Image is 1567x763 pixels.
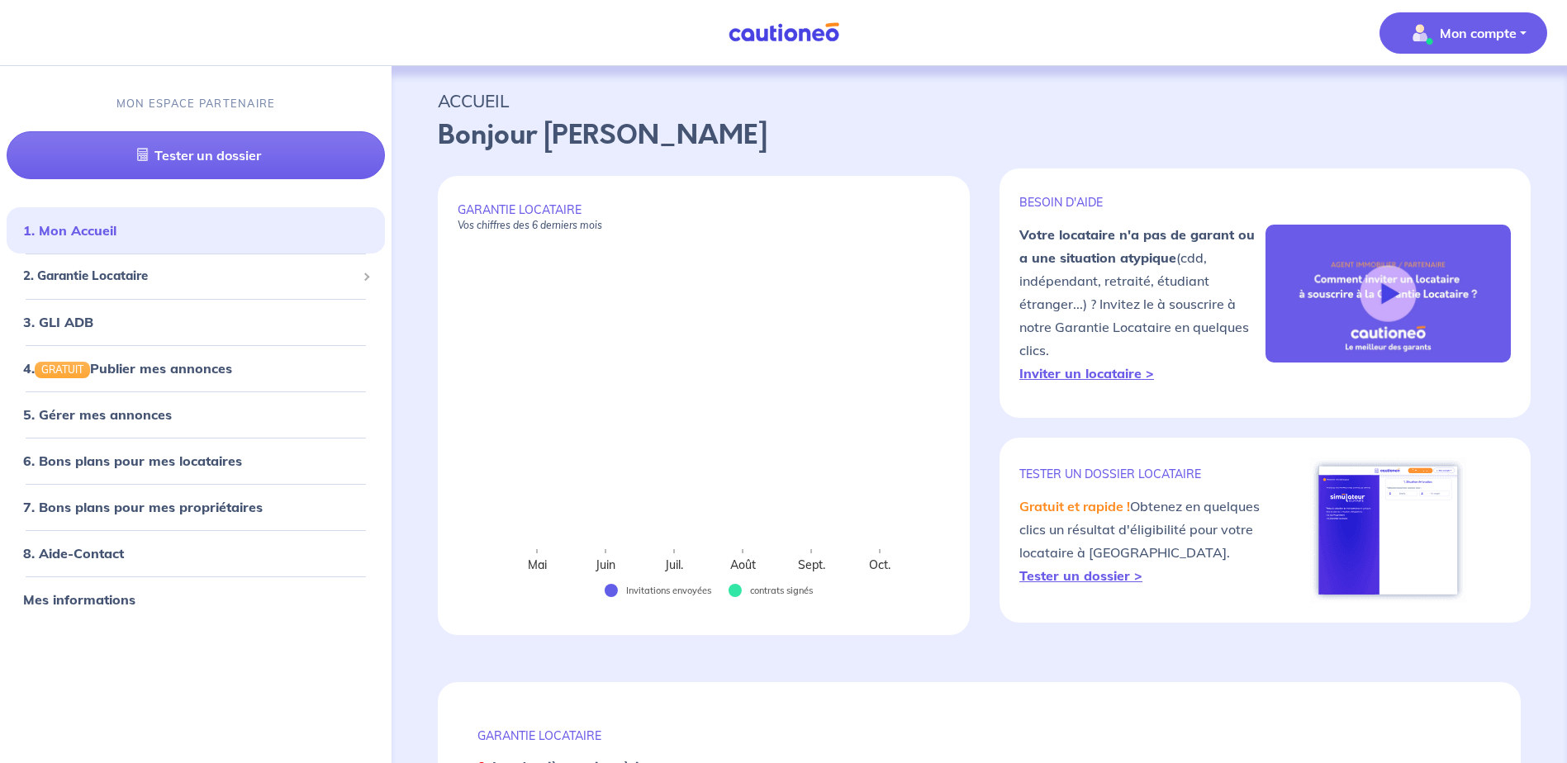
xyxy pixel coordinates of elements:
[7,583,385,616] div: Mes informations
[23,268,356,287] span: 2. Garantie Locataire
[664,557,683,572] text: Juil.
[23,453,242,469] a: 6. Bons plans pour mes locataires
[7,537,385,570] div: 8. Aide-Contact
[23,591,135,608] a: Mes informations
[477,728,1481,743] p: GARANTIE LOCATAIRE
[1019,495,1265,587] p: Obtenez en quelques clics un résultat d'éligibilité pour votre locataire à [GEOGRAPHIC_DATA].
[1379,12,1547,54] button: illu_account_valid_menu.svgMon compte
[7,490,385,524] div: 7. Bons plans pour mes propriétaires
[23,499,263,515] a: 7. Bons plans pour mes propriétaires
[1407,20,1433,46] img: illu_account_valid_menu.svg
[1019,223,1265,385] p: (cdd, indépendant, retraité, étudiant étranger...) ? Invitez le à souscrire à notre Garantie Loca...
[1019,467,1265,481] p: TESTER un dossier locataire
[1440,23,1517,43] p: Mon compte
[1019,567,1142,584] a: Tester un dossier >
[23,314,93,330] a: 3. GLI ADB
[7,352,385,385] div: 4.GRATUITPublier mes annonces
[7,261,385,293] div: 2. Garantie Locataire
[1019,498,1130,514] em: Gratuit et rapide !
[23,360,232,377] a: 4.GRATUITPublier mes annonces
[1019,365,1154,381] a: Inviter un locataire >
[458,219,602,231] em: Vos chiffres des 6 derniers mois
[23,223,116,239] a: 1. Mon Accueil
[730,557,756,572] text: Août
[528,557,547,572] text: Mai
[438,116,1521,155] p: Bonjour [PERSON_NAME]
[722,22,846,43] img: Cautioneo
[869,557,890,572] text: Oct.
[7,306,385,339] div: 3. GLI ADB
[798,557,825,572] text: Sept.
[1019,195,1265,210] p: BESOIN D'AIDE
[595,557,615,572] text: Juin
[458,202,950,232] p: GARANTIE LOCATAIRE
[1310,457,1466,603] img: simulateur.png
[7,398,385,431] div: 5. Gérer mes annonces
[23,545,124,562] a: 8. Aide-Contact
[7,215,385,248] div: 1. Mon Accueil
[23,406,172,423] a: 5. Gérer mes annonces
[116,96,276,111] p: MON ESPACE PARTENAIRE
[1265,225,1511,363] img: video-gli-new-none.jpg
[7,132,385,180] a: Tester un dossier
[7,444,385,477] div: 6. Bons plans pour mes locataires
[438,86,1521,116] p: ACCUEIL
[1019,226,1255,266] strong: Votre locataire n'a pas de garant ou a une situation atypique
